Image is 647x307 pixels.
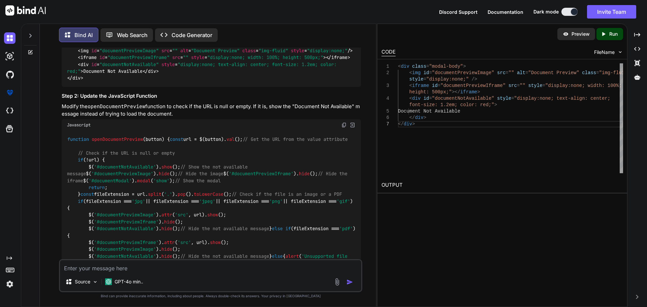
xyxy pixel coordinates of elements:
[229,171,294,177] span: '#documentPreviewIframe'
[429,70,432,75] span: =
[346,279,353,285] img: icon
[59,294,362,299] p: Bind can provide inaccurate information, including about people. Always double-check its answers....
[617,49,623,55] img: chevron down
[146,136,162,143] span: button
[452,89,460,95] span: ></
[207,212,218,218] span: show
[232,191,342,197] span: // Check if the file is an image or a PDF
[258,48,288,54] span: "img-fluid"
[78,150,175,156] span: // Check if the URL is null or empty
[172,48,178,54] span: ""
[164,191,172,197] span: '.'
[67,61,339,74] span: < = = >
[432,96,494,101] span: "documentNotAvailable"
[94,219,159,225] span: '#documentPreviewIframe'
[91,61,97,67] span: id
[67,122,91,128] span: Javascript
[437,83,440,88] span: =
[78,48,353,54] span: < = = = = = />
[62,103,361,118] p: Modify the function to check if the URL is null or empty. If it is, show the "Document Not Availa...
[81,191,94,197] span: const
[243,136,348,143] span: // Get the URL from the value attribute
[423,96,429,101] span: id
[439,9,477,15] span: Discord Support
[409,115,415,120] span: </
[94,246,156,252] span: '#documentPreviewImage'
[78,157,83,163] span: if
[159,171,170,177] span: hide
[423,76,426,82] span: =
[403,121,412,127] span: div
[426,64,429,69] span: =
[143,68,159,74] span: </ >
[175,178,221,184] span: // Show the modal
[412,83,429,88] span: iframe
[4,105,16,117] img: cloudideIcon
[161,164,172,170] span: show
[409,102,494,108] span: font-size: 1.2em; color: red;"
[92,136,143,143] span: openDocumentPreview
[92,279,98,285] img: Pick Models
[226,136,235,143] span: val
[161,48,170,54] span: src
[409,70,412,75] span: <
[148,191,161,197] span: split
[164,239,175,245] span: attr
[269,198,283,204] span: 'png'
[432,83,437,88] span: id
[285,253,299,259] span: alert
[207,54,323,60] span: "display:none; width: 100%; height: 500px;"
[178,191,186,197] span: pop
[398,64,401,69] span: <
[99,54,105,60] span: id
[398,121,404,127] span: </
[161,61,175,67] span: style
[91,48,97,54] span: id
[62,92,361,100] h3: Step 2: Update the JavaScript Function
[78,54,326,60] span: < = = = >
[337,198,350,204] span: 'gif'
[517,83,520,88] span: =
[4,32,16,44] img: darkChat
[161,253,172,259] span: hide
[381,70,389,76] div: 2
[488,9,523,15] span: Documentation
[81,61,89,67] span: div
[528,83,542,88] span: style
[81,54,97,60] span: iframe
[272,253,283,259] span: else
[175,212,188,218] span: 'src'
[153,178,170,184] span: 'show'
[178,239,191,245] span: 'src'
[488,8,523,16] button: Documentation
[563,31,569,37] img: preview
[429,96,432,101] span: =
[191,54,205,60] span: style
[412,64,426,69] span: class
[572,31,590,37] p: Preview
[409,76,423,82] span: style
[381,83,389,89] div: 3
[587,5,636,19] button: Invite Team
[210,239,221,245] span: show
[497,96,511,101] span: style
[170,136,183,143] span: const
[107,54,170,60] span: "documentPreviewIframe"
[477,89,480,95] span: >
[67,136,89,143] span: function
[596,70,599,75] span: =
[299,171,310,177] span: hide
[426,76,469,82] span: "display:none;"
[533,8,559,15] span: Dark mode
[172,31,212,39] p: Code Generator
[5,5,46,16] img: Bind AI
[180,226,269,232] span: // Hide the not available message
[439,8,477,16] button: Discord Support
[242,48,256,54] span: class
[199,198,215,204] span: 'jpeg'
[180,253,269,259] span: // Hide the not available message
[178,171,223,177] span: // Hide the image
[148,68,156,74] span: div
[331,54,347,60] span: iframe
[471,76,477,82] span: />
